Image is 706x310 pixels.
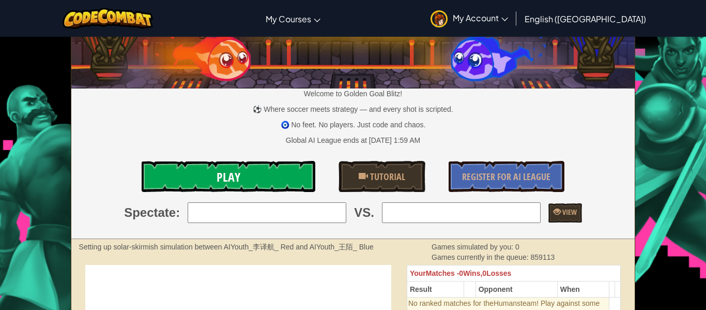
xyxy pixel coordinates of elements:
div: Global AI League ends at [DATE] 1:59 AM [286,135,420,145]
a: Register for AI League [449,161,564,192]
span: Play [217,169,240,185]
a: My Account [425,2,513,35]
span: Losses [486,269,511,277]
span: Wins, [463,269,482,277]
p: Welcome to Golden Goal Blitz! [71,88,635,99]
span: Spectate [124,204,176,222]
th: When [557,282,609,298]
span: Games simulated by you: [432,243,515,251]
a: English ([GEOGRAPHIC_DATA]) [519,5,651,33]
span: My Account [453,12,508,23]
span: : [176,204,180,222]
span: Your [410,269,426,277]
a: My Courses [260,5,326,33]
p: ⚽ Where soccer meets strategy — and every shot is scripted. [71,104,635,114]
th: Result [407,282,464,298]
strong: Setting up solar-skirmish simulation between AIYouth_李译航_ Red and AIYouth_王陌_ Blue [79,243,374,251]
span: 859113 [531,253,555,261]
span: Tutorial [368,170,405,183]
img: CodeCombat logo [63,8,153,29]
span: View [561,207,577,217]
th: 0 0 [407,265,620,282]
span: No ranked matches for the [408,299,494,307]
span: Register for AI League [462,170,550,183]
span: Matches - [426,269,459,277]
span: English ([GEOGRAPHIC_DATA]) [525,13,646,24]
th: Opponent [475,282,557,298]
a: Tutorial [339,161,425,192]
p: 🧿 No feet. No players. Just code and chaos. [71,120,635,130]
span: My Courses [266,13,311,24]
span: 0 [515,243,519,251]
span: VS. [354,204,374,222]
span: Games currently in the queue: [432,253,530,261]
img: avatar [431,10,448,27]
